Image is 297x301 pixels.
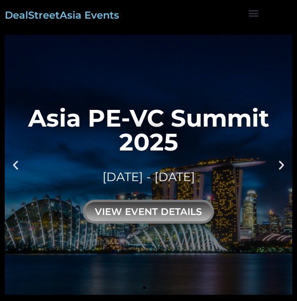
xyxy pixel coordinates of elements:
div: view event details [83,200,214,224]
div: Menu Toggle [246,5,262,21]
a: DealStreetAsia Events [5,9,119,21]
div: Next slide [276,159,287,171]
div: Previous slide [10,159,21,171]
div: [DATE] - [DATE] [5,169,292,185]
span: Go to slide 1 [143,286,146,289]
a: Asia PE-VC Summit 2025[DATE] - [DATE]view event details [5,35,292,295]
span: Go to slide 2 [152,286,154,289]
div: Asia PE-VC Summit 2025 [5,107,292,154]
